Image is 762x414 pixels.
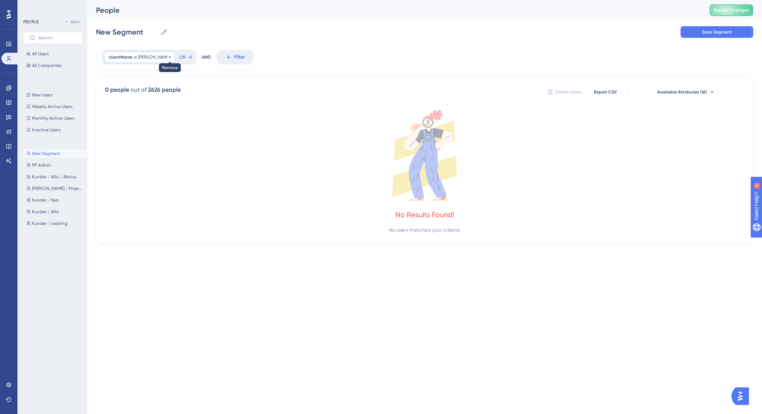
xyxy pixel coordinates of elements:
button: All Companies [23,61,82,70]
span: Weekly Active Users [32,104,72,110]
div: out of [131,85,147,94]
span: All Users [32,51,49,57]
span: Kunder / Nya [32,197,59,203]
span: Need Help? [17,2,45,11]
span: Kunder / Alla [32,209,59,215]
button: Available Attributes (16) [628,86,744,98]
button: Export CSV [587,86,623,98]
span: Export CSV [594,89,617,95]
span: clientName [109,54,132,60]
span: PP Admin [32,162,51,168]
button: Kunder / Nya [23,196,87,204]
button: Publish Changes [710,4,753,16]
button: PP Admin [23,161,87,170]
div: 2626 people [148,85,181,94]
iframe: UserGuiding AI Assistant Launcher [731,385,753,407]
span: is [134,54,137,60]
button: Kunder / Alla [23,207,87,216]
span: [PERSON_NAME] / Projektledare [32,186,84,191]
div: People [96,5,691,15]
button: [PERSON_NAME] / Projektledare [23,184,87,193]
div: AND [202,50,211,64]
button: Delete Users [546,86,583,98]
span: Kunder / Ledning [32,220,68,226]
span: Available Attributes (16) [657,89,707,95]
span: New Users [32,92,52,98]
button: Inactive Users [23,126,82,134]
button: Kunder / Ledning [23,219,87,228]
button: Monthly Active Users [23,114,82,123]
div: No users matched your criteria. [389,226,461,234]
button: New Segment [23,149,87,158]
div: 0 people [105,85,129,94]
span: OR [179,54,185,60]
span: Kunder / Alla / Aktiva [32,174,76,180]
input: Search [38,35,76,40]
button: OR [178,51,194,63]
span: New [71,19,80,25]
span: Delete Users [555,89,582,95]
span: Save Segment [702,29,732,35]
button: Weekly Active Users [23,102,82,111]
button: New [62,17,82,26]
span: Filter [234,53,245,61]
button: All Users [23,49,82,58]
span: Publish Changes [714,7,749,13]
span: All Companies [32,63,61,68]
span: Inactive Users [32,127,60,133]
span: [PERSON_NAME] [138,54,171,60]
div: PEOPLE [23,19,39,25]
button: Filter [217,50,253,64]
button: Save Segment [681,26,753,38]
span: New Segment [32,151,60,156]
div: 4 [51,4,53,9]
input: Segment Name [96,27,157,37]
button: Kunder / Alla / Aktiva [23,172,87,181]
button: New Users [23,91,82,99]
span: Monthly Active Users [32,115,74,121]
div: No Results Found! [395,210,454,220]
